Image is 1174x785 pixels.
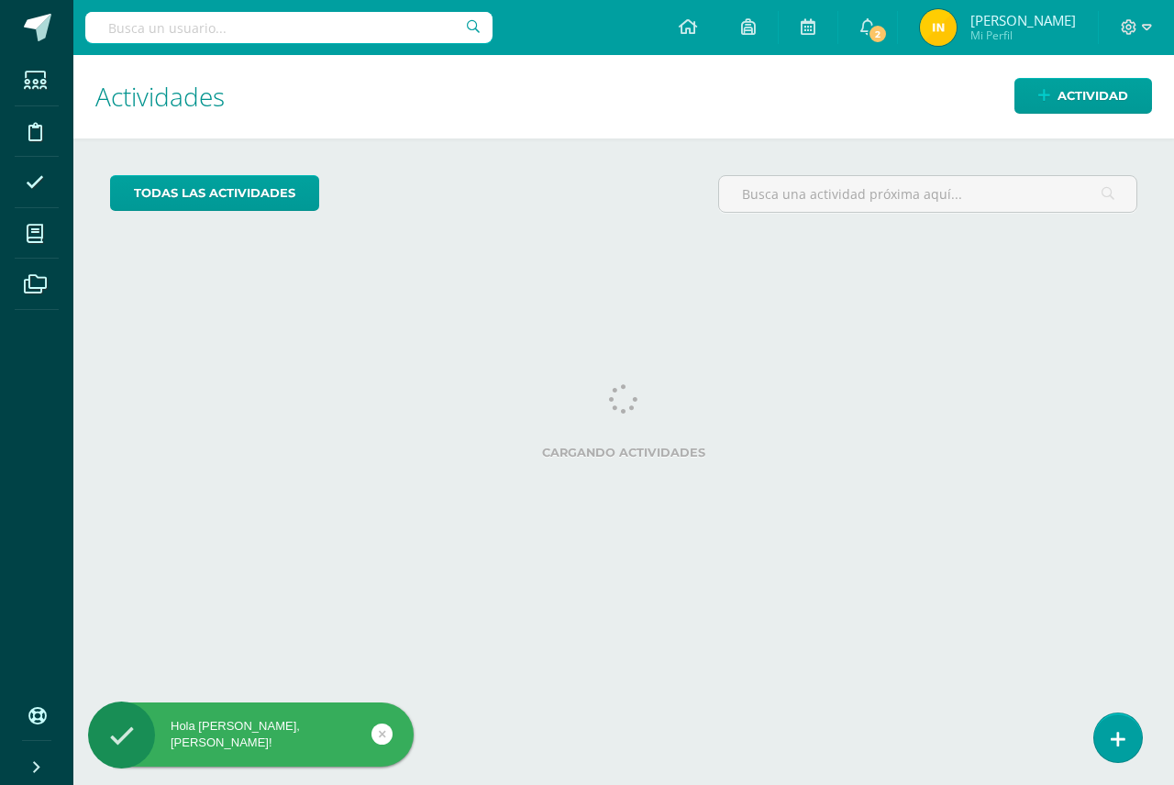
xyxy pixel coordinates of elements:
[970,11,1076,29] span: [PERSON_NAME]
[970,28,1076,43] span: Mi Perfil
[719,176,1136,212] input: Busca una actividad próxima aquí...
[85,12,493,43] input: Busca un usuario...
[110,446,1137,459] label: Cargando actividades
[920,9,957,46] img: 2ef4376fc20844802abc0360b59bcc94.png
[88,718,414,751] div: Hola [PERSON_NAME], [PERSON_NAME]!
[95,55,1152,138] h1: Actividades
[868,24,888,44] span: 2
[110,175,319,211] a: todas las Actividades
[1014,78,1152,114] a: Actividad
[1058,79,1128,113] span: Actividad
